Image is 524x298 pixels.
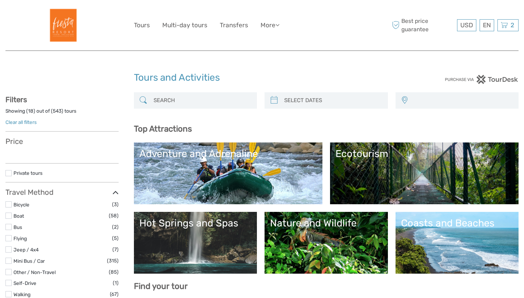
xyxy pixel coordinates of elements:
a: More [261,20,279,31]
span: (58) [109,212,119,220]
label: 543 [53,108,61,114]
div: Hot Springs and Spas [139,217,252,229]
strong: Filters [5,95,27,104]
span: (3) [112,200,119,209]
span: (2) [112,223,119,231]
h3: Price [5,137,119,146]
span: USD [460,21,473,29]
div: Showing ( ) out of ( ) tours [5,108,119,119]
a: Hot Springs and Spas [139,217,252,268]
a: Boat [13,213,24,219]
a: Other / Non-Travel [13,269,56,275]
span: (1) [113,279,119,287]
b: Find your tour [134,281,188,291]
div: EN [480,19,494,31]
a: Ecotourism [336,148,513,199]
input: SEARCH [151,94,254,107]
div: Adventure and Adrenaline [139,148,317,160]
a: Clear all filters [5,119,37,125]
a: Transfers [220,20,248,31]
span: Best price guarantee [390,17,456,33]
span: 2 [509,21,515,29]
span: (315) [107,257,119,265]
a: Mini Bus / Car [13,258,45,264]
h3: Travel Method [5,188,119,197]
a: Flying [13,235,27,241]
a: Self-Drive [13,280,36,286]
span: (5) [112,234,119,242]
a: Nature and Wildlife [270,217,382,268]
div: Nature and Wildlife [270,217,382,229]
input: SELECT DATES [281,94,384,107]
a: Bicycle [13,202,29,208]
a: Adventure and Adrenaline [139,148,317,199]
img: Fiesta Resort [42,5,82,45]
div: Coasts and Beaches [401,217,513,229]
b: Top Attractions [134,124,192,134]
a: Tours [134,20,150,31]
a: Bus [13,224,22,230]
a: Jeep / 4x4 [13,247,39,253]
span: (7) [112,245,119,254]
a: Private tours [13,170,43,176]
a: Walking [13,291,31,297]
a: Coasts and Beaches [401,217,513,268]
h1: Tours and Activities [134,72,390,84]
label: 18 [28,108,33,114]
div: Ecotourism [336,148,513,160]
span: (85) [109,268,119,276]
a: Multi-day tours [162,20,207,31]
img: PurchaseViaTourDesk.png [445,75,519,84]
